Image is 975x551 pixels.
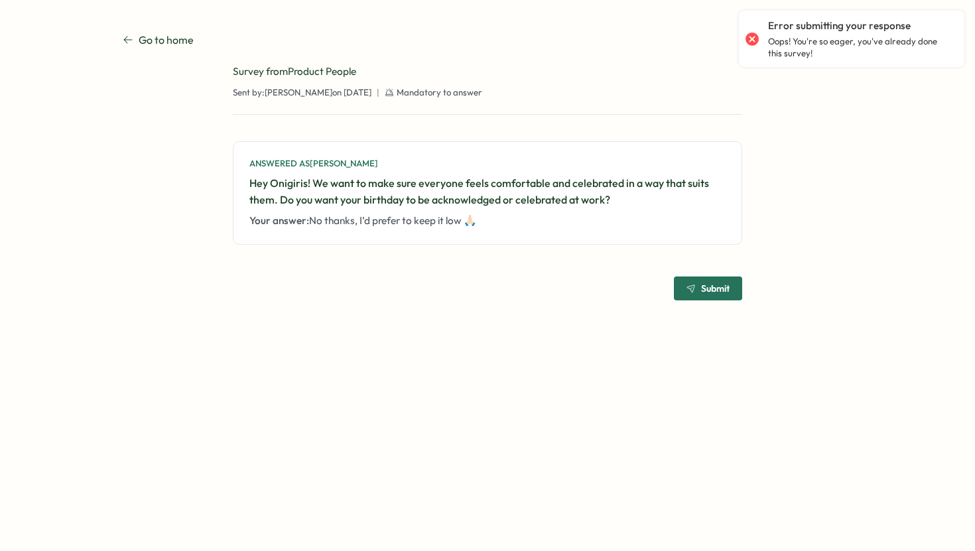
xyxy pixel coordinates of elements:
[233,87,371,99] span: Sent by: [PERSON_NAME] on [DATE]
[249,175,726,208] p: Hey Onigiris! We want to make sure everyone feels comfortable and celebrated in a way that suits ...
[674,276,742,300] button: Submit
[309,214,476,227] span: No thanks, I’d prefer to keep it low 🙏🏻
[123,32,194,48] a: Go to home
[233,64,742,79] div: Survey from Product People
[249,214,309,227] span: Your answer:
[397,87,482,99] span: Mandatory to answer
[139,32,194,48] p: Go to home
[768,36,951,59] p: Oops! You're so eager, you've already done this survey!
[768,19,911,33] p: Error submitting your response
[249,158,726,170] div: Answered as [PERSON_NAME]
[701,284,730,293] span: Submit
[377,87,379,99] span: |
